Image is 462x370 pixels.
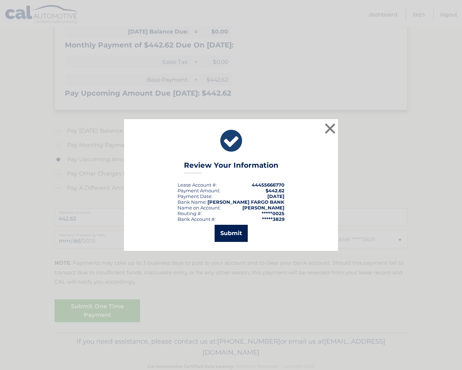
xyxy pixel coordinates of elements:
[178,211,202,216] div: Routing #:
[178,188,220,193] div: Payment Amount:
[178,193,212,199] div: :
[178,182,217,188] div: Lease Account #:
[178,216,216,222] div: Bank Account #:
[178,199,207,205] div: Bank Name:
[207,199,284,205] strong: [PERSON_NAME] FARGO BANK
[267,193,284,199] span: [DATE]
[215,225,248,242] button: Submit
[184,161,278,173] h3: Review Your Information
[242,205,284,211] strong: [PERSON_NAME]
[252,182,284,188] strong: 44455666770
[266,188,284,193] span: $442.62
[323,121,337,136] button: ×
[178,193,211,199] span: Payment Date
[178,205,221,211] div: Name on Account:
